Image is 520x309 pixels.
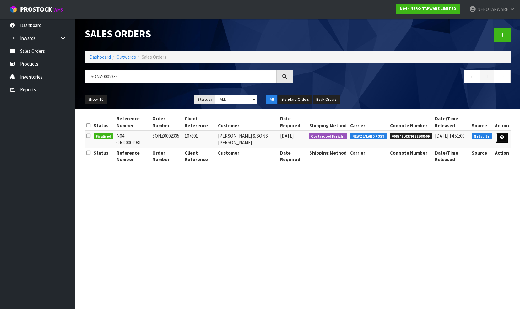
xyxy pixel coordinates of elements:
th: Carrier [349,114,388,131]
th: Order Number [151,148,183,164]
a: → [494,70,511,83]
th: Date/Time Released [433,148,470,164]
button: All [266,95,277,105]
td: [PERSON_NAME] & SONS [PERSON_NAME] [216,131,279,148]
th: Date/Time Released [433,114,470,131]
th: Action [493,114,511,131]
th: Date Required [279,148,307,164]
td: SONZ0002335 [151,131,183,148]
th: Connote Number [388,148,434,164]
th: Connote Number [388,114,434,131]
span: 00894210379922309509 [390,133,432,140]
small: WMS [53,7,63,13]
th: Source [470,148,493,164]
input: Search sales orders [85,70,277,83]
a: 1 [480,70,494,83]
button: Standard Orders [278,95,312,105]
th: Action [493,148,511,164]
strong: Status: [197,97,212,102]
span: NEW ZEALAND POST [350,133,387,140]
th: Shipping Method [308,148,349,164]
span: Finalised [94,133,113,140]
td: N04-ORD0001981 [115,131,151,148]
img: cube-alt.png [9,5,17,13]
button: Back Orders [313,95,340,105]
a: Outwards [116,54,136,60]
span: [DATE] 14:51:00 [435,133,464,139]
span: Netsuite [472,133,492,140]
a: Dashboard [89,54,111,60]
span: Contracted Freight [309,133,347,140]
th: Reference Number [115,148,151,164]
span: Sales Orders [142,54,166,60]
th: Customer [216,114,279,131]
a: ← [464,70,480,83]
th: Status [92,148,115,164]
button: Show: 10 [85,95,107,105]
span: ProStock [20,5,52,14]
span: [DATE] [280,133,294,139]
th: Client Reference [183,114,216,131]
th: Order Number [151,114,183,131]
th: Shipping Method [308,114,349,131]
th: Reference Number [115,114,151,131]
th: Client Reference [183,148,216,164]
span: NEROTAPWARE [477,6,508,12]
th: Status [92,114,115,131]
th: Source [470,114,493,131]
th: Carrier [349,148,388,164]
strong: N04 - NERO TAPWARE LIMITED [400,6,456,11]
h1: Sales Orders [85,28,293,40]
nav: Page navigation [302,70,511,85]
th: Customer [216,148,279,164]
th: Date Required [279,114,307,131]
td: 107801 [183,131,216,148]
